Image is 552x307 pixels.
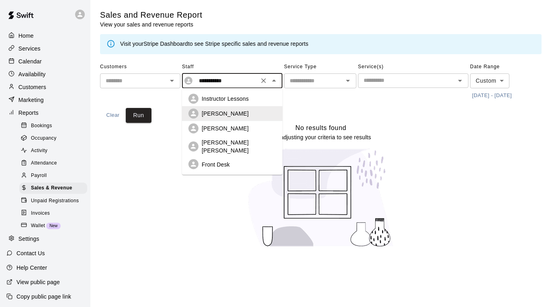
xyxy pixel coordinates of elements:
[19,208,87,219] div: Invoices
[241,141,401,254] img: No results found
[16,293,71,301] p: Copy public page link
[6,81,84,93] a: Customers
[31,134,57,142] span: Occupancy
[258,75,269,86] button: Clear
[100,61,180,73] span: Customers
[19,120,90,132] a: Bookings
[6,107,84,119] a: Reports
[19,195,87,207] div: Unpaid Registrations
[100,20,202,28] p: View your sales and revenue reports
[31,122,52,130] span: Bookings
[46,224,61,228] span: New
[6,55,84,67] a: Calendar
[126,108,151,123] button: Run
[166,75,178,86] button: Open
[31,184,72,192] span: Sales & Revenue
[470,61,540,73] span: Date Range
[202,110,249,118] p: [PERSON_NAME]
[18,109,39,117] p: Reports
[268,75,280,86] button: Close
[100,108,126,123] button: Clear
[182,61,282,73] span: Staff
[19,133,87,144] div: Occupancy
[284,61,356,73] span: Service Type
[19,132,90,144] a: Occupancy
[19,158,87,169] div: Attendance
[18,70,46,78] p: Availability
[19,207,90,220] a: Invoices
[31,197,79,205] span: Unpaid Registrations
[470,89,514,102] button: [DATE] - [DATE]
[19,195,90,207] a: Unpaid Registrations
[19,183,87,194] div: Sales & Revenue
[6,233,84,245] a: Settings
[6,30,84,42] a: Home
[342,75,354,86] button: Open
[19,170,87,181] div: Payroll
[358,61,468,73] span: Service(s)
[31,209,50,218] span: Invoices
[18,32,34,40] p: Home
[19,145,87,157] div: Activity
[19,220,87,232] div: WalletNew
[31,172,47,180] span: Payroll
[295,123,346,133] h6: No results found
[6,94,84,106] a: Marketing
[16,278,60,286] p: View public page
[454,75,466,86] button: Open
[16,264,47,272] p: Help Center
[143,41,188,47] a: Stripe Dashboard
[202,124,249,132] p: [PERSON_NAME]
[19,182,90,195] a: Sales & Revenue
[19,220,90,232] a: WalletNew
[19,157,90,170] a: Attendance
[18,57,42,65] p: Calendar
[6,43,84,55] a: Services
[202,138,276,155] p: [PERSON_NAME] [PERSON_NAME]
[16,249,45,257] p: Contact Us
[18,235,39,243] p: Settings
[31,159,57,167] span: Attendance
[19,170,90,182] a: Payroll
[18,83,46,91] p: Customers
[271,133,371,141] p: Try adjusting your criteria to see results
[31,147,47,155] span: Activity
[19,120,87,132] div: Bookings
[120,40,309,49] div: Visit your to see Stripe specific sales and revenue reports
[6,68,84,80] a: Availability
[470,73,509,88] div: Custom
[19,145,90,157] a: Activity
[18,45,41,53] p: Services
[202,160,230,168] p: Front Desk
[31,222,45,230] span: Wallet
[202,95,249,103] p: Instructor Lessons
[18,96,44,104] p: Marketing
[100,10,202,20] h5: Sales and Revenue Report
